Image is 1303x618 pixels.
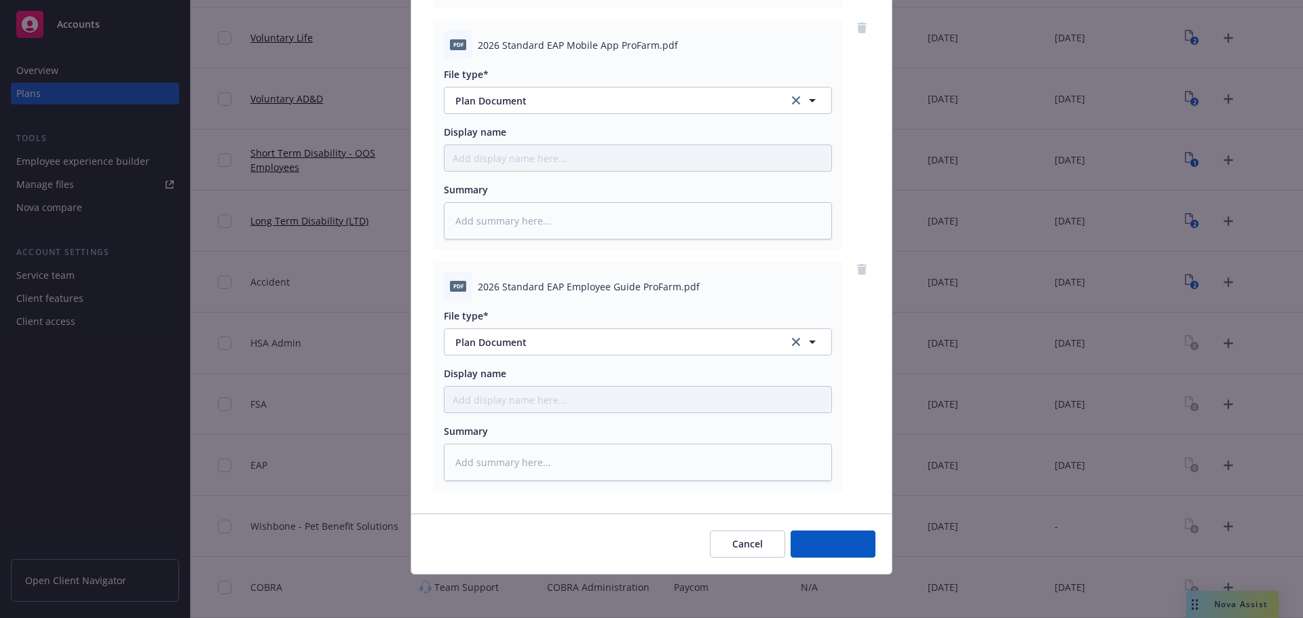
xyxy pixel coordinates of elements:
span: Add files [813,537,853,550]
span: 2026 Standard EAP Mobile App ProFarm.pdf [478,38,678,52]
span: Cancel [732,537,763,550]
a: clear selection [788,92,804,109]
button: Plan Documentclear selection [444,87,832,114]
span: Plan Document [455,94,770,108]
span: Display name [444,125,506,138]
a: clear selection [788,334,804,350]
button: Cancel [710,530,785,558]
span: 2026 Standard EAP Employee Guide ProFarm.pdf [478,279,700,294]
span: Plan Document [455,335,770,349]
span: pdf [450,281,466,291]
button: Add files [791,530,875,558]
button: Plan Documentclear selection [444,328,832,355]
span: Summary [444,183,488,196]
span: Summary [444,425,488,438]
span: File type* [444,309,489,322]
a: remove [854,261,870,277]
span: Display name [444,367,506,380]
a: remove [854,20,870,36]
input: Add display name here... [445,387,831,412]
span: File type* [444,68,489,81]
span: pdf [450,39,466,50]
input: Add display name here... [445,145,831,171]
